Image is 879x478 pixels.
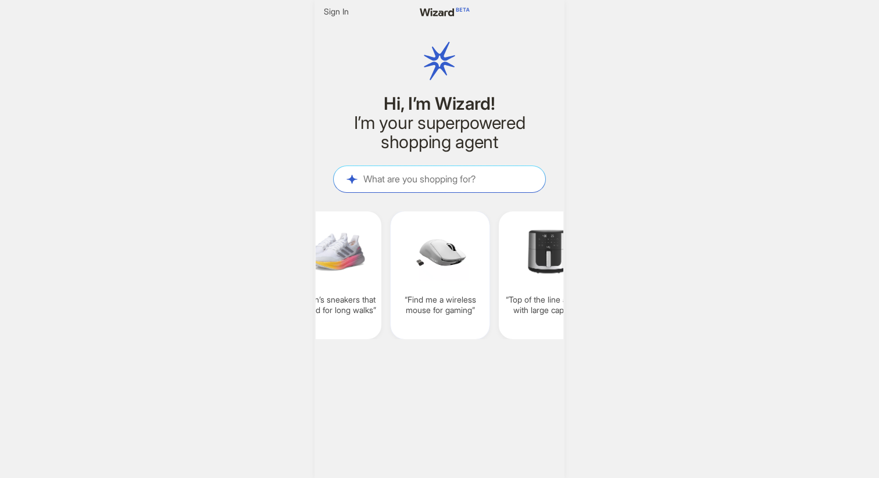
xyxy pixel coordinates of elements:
[287,218,377,285] img: Women's%20sneakers%20that%20are%20good%20for%20long%20walks-b9091598.png
[333,94,546,113] h1: Hi, I’m Wizard!
[319,5,353,19] button: Sign In
[333,113,546,152] h2: I’m your superpowered shopping agent
[324,6,349,17] span: Sign In
[395,218,485,285] img: Find%20me%20a%20wireless%20mouse%20for%20gaming-715c5ba0.png
[287,294,377,315] q: Women’s sneakers that are good for long walks
[395,294,485,315] q: Find me a wireless mouse for gaming
[503,218,593,285] img: Top%20of%20the%20line%20air%20fryer%20with%20large%20capacity-d8b2d60f.png
[391,211,489,339] div: Find me a wireless mouse for gaming
[283,211,381,339] div: Women’s sneakers that are good for long walks
[503,294,593,315] q: Top of the line air fryer with large capacity
[499,211,598,339] div: Top of the line air fryer with large capacity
